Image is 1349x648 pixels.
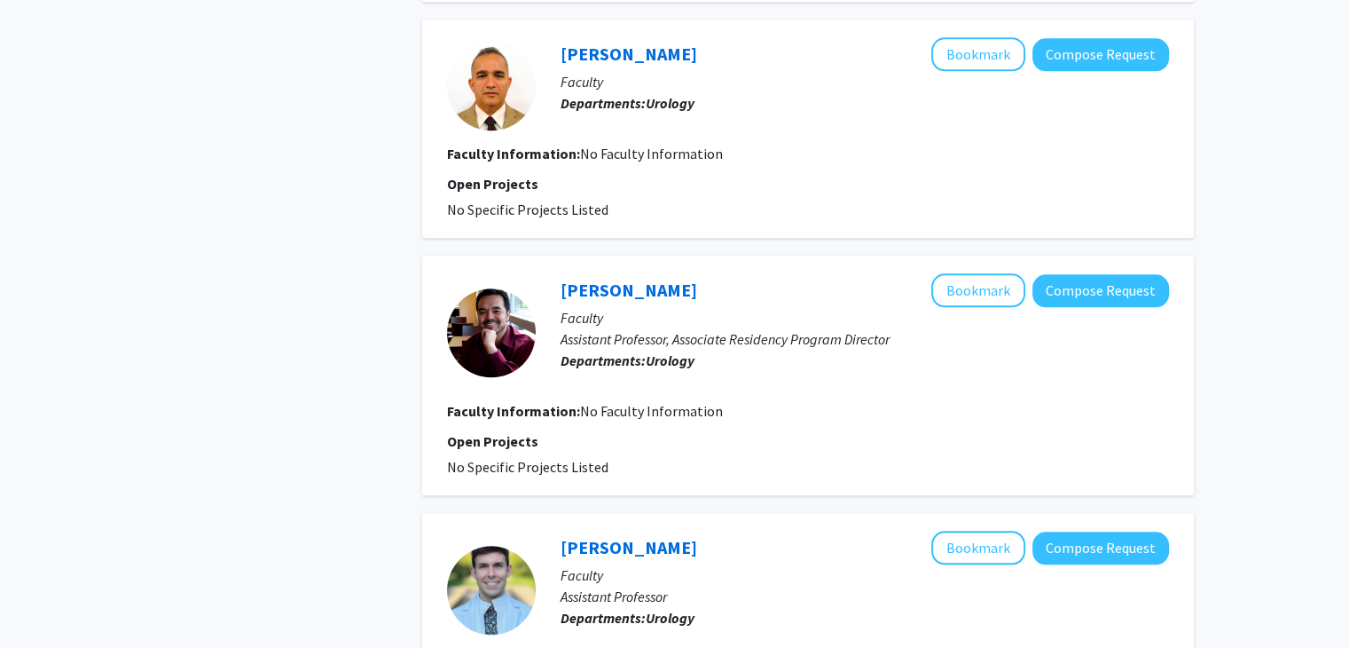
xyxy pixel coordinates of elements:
[561,352,646,369] b: Departments:
[561,586,1169,607] p: Assistant Professor
[447,402,580,420] b: Faculty Information:
[561,279,697,301] a: [PERSON_NAME]
[447,145,580,162] b: Faculty Information:
[580,402,723,420] span: No Faculty Information
[561,609,646,627] b: Departments:
[1032,274,1169,307] button: Compose Request to Aron Liaw
[561,71,1169,92] p: Faculty
[561,43,697,65] a: [PERSON_NAME]
[447,201,608,218] span: No Specific Projects Listed
[931,37,1025,71] button: Add Alaa Hamada to Bookmarks
[561,307,1169,328] p: Faculty
[561,565,1169,586] p: Faculty
[13,568,75,635] iframe: Chat
[931,531,1025,565] button: Add John Cochrane to Bookmarks
[580,145,723,162] span: No Faculty Information
[561,94,646,112] b: Departments:
[561,536,697,558] a: [PERSON_NAME]
[447,173,1169,194] p: Open Projects
[447,458,608,476] span: No Specific Projects Listed
[646,94,694,112] b: Urology
[561,328,1169,350] p: Assistant Professor, Associate Residency Program Director
[447,431,1169,452] p: Open Projects
[1032,532,1169,565] button: Compose Request to John Cochrane
[646,609,694,627] b: Urology
[1032,38,1169,71] button: Compose Request to Alaa Hamada
[931,273,1025,307] button: Add Aron Liaw to Bookmarks
[646,352,694,369] b: Urology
